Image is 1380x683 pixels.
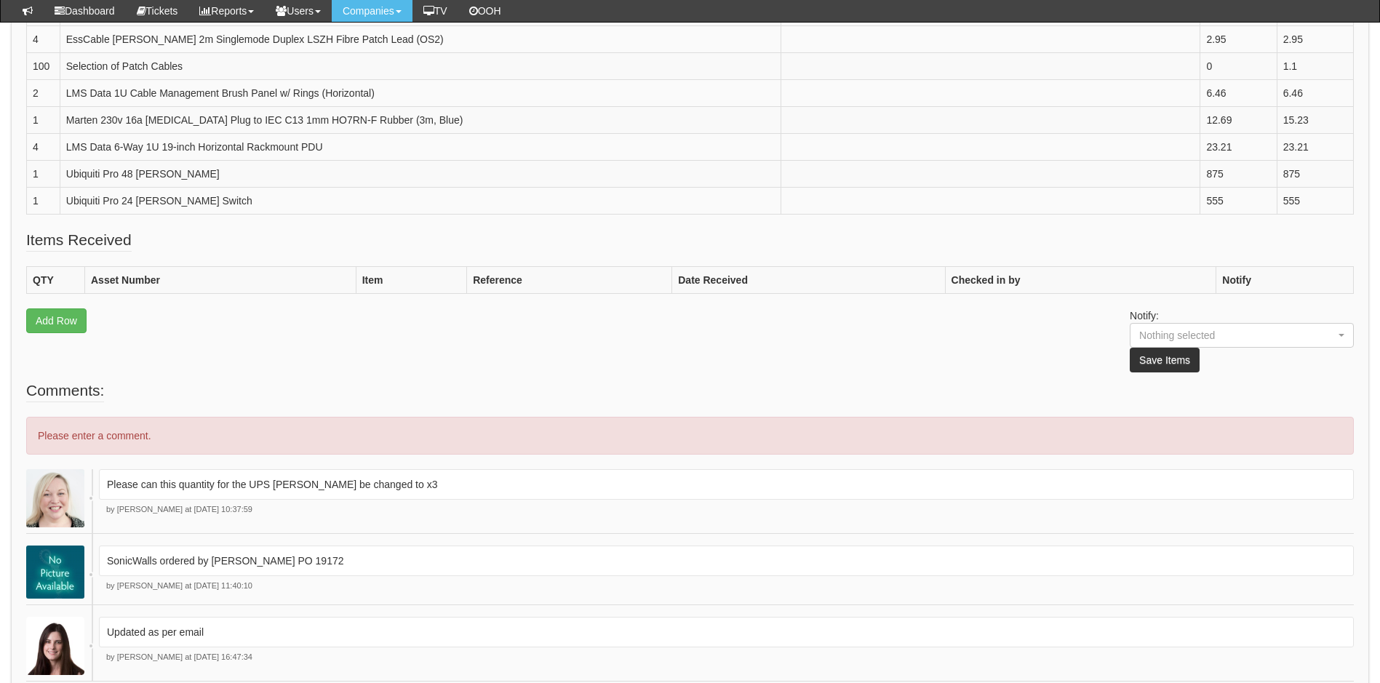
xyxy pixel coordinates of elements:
[1130,348,1200,372] button: Save Items
[1130,308,1354,372] p: Notify:
[27,134,60,161] td: 4
[60,80,781,107] td: LMS Data 1U Cable Management Brush Panel w/ Rings (Horizontal)
[672,267,945,294] th: Date Received
[27,107,60,134] td: 1
[27,53,60,80] td: 100
[85,267,356,294] th: Asset Number
[1200,188,1277,215] td: 555
[27,26,60,53] td: 4
[26,617,84,675] img: Emma Hickling
[26,546,84,599] img: Phil Johnson
[27,161,60,188] td: 1
[107,554,1346,568] p: SonicWalls ordered by [PERSON_NAME] PO 19172
[1200,134,1277,161] td: 23.21
[1216,267,1354,294] th: Notify
[60,53,781,80] td: Selection of Patch Cables
[1277,161,1353,188] td: 875
[26,308,87,333] a: Add Row
[27,188,60,215] td: 1
[99,580,1354,592] p: by [PERSON_NAME] at [DATE] 11:40:10
[26,229,132,252] legend: Items Received
[26,469,84,527] img: Laura Toyne
[1277,53,1353,80] td: 1.1
[60,161,781,188] td: Ubiquiti Pro 48 [PERSON_NAME]
[99,504,1354,516] p: by [PERSON_NAME] at [DATE] 10:37:59
[60,188,781,215] td: Ubiquiti Pro 24 [PERSON_NAME] Switch
[60,107,781,134] td: Marten 230v 16a [MEDICAL_DATA] Plug to IEC C13 1mm HO7RN-F Rubber (3m, Blue)
[1139,328,1317,343] div: Nothing selected
[107,625,1346,639] p: Updated as per email
[27,267,85,294] th: QTY
[1277,107,1353,134] td: 15.23
[945,267,1216,294] th: Checked in by
[26,417,1354,455] div: Please enter a comment.
[467,267,672,294] th: Reference
[60,26,781,53] td: EssCable [PERSON_NAME] 2m Singlemode Duplex LSZH Fibre Patch Lead (OS2)
[1200,53,1277,80] td: 0
[1277,134,1353,161] td: 23.21
[1277,80,1353,107] td: 6.46
[1200,26,1277,53] td: 2.95
[26,380,104,402] legend: Comments:
[1130,323,1354,348] button: Nothing selected
[27,80,60,107] td: 2
[1200,107,1277,134] td: 12.69
[1277,26,1353,53] td: 2.95
[107,477,1346,492] p: Please can this quantity for the UPS [PERSON_NAME] be changed to x3
[1200,161,1277,188] td: 875
[1277,188,1353,215] td: 555
[1200,80,1277,107] td: 6.46
[356,267,467,294] th: Item
[60,134,781,161] td: LMS Data 6-Way 1U 19-inch Horizontal Rackmount PDU
[99,652,1354,663] p: by [PERSON_NAME] at [DATE] 16:47:34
